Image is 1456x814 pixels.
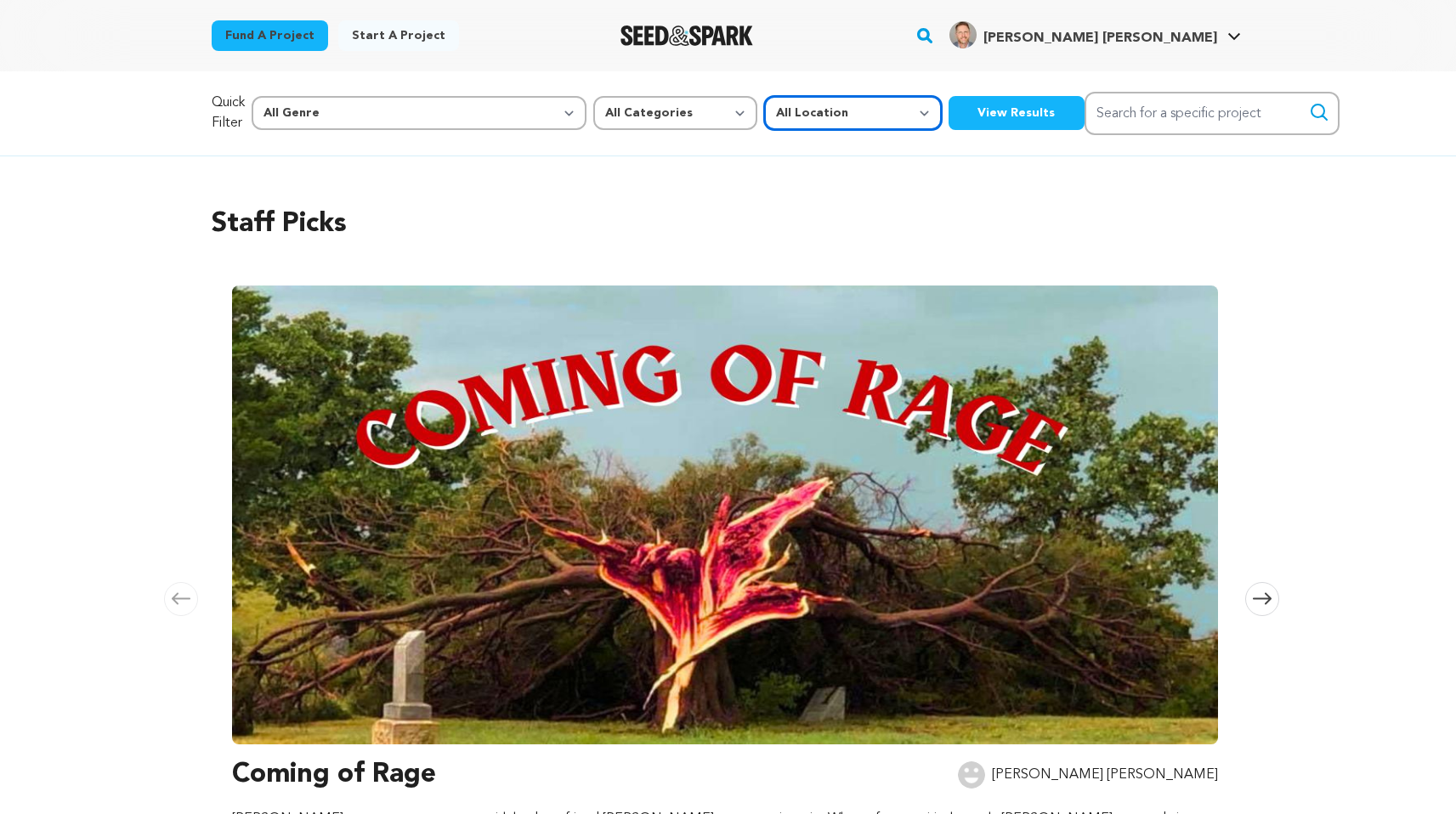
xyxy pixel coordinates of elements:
span: Westcott W.'s Profile [946,18,1244,54]
h2: Staff Picks [212,204,1245,245]
a: Westcott W.'s Profile [946,18,1244,48]
img: user.png [958,761,985,789]
img: 0c08d32bc3e613ac.jpg [949,21,977,48]
div: Westcott W.'s Profile [949,21,1217,48]
a: Start a project [338,20,459,51]
span: [PERSON_NAME] [PERSON_NAME] [983,31,1217,45]
input: Search for a specific project [1085,92,1340,135]
h3: Coming of Rage [232,755,436,795]
p: Quick Filter [212,93,245,133]
p: [PERSON_NAME] [PERSON_NAME] [992,765,1218,785]
a: Fund a project [212,20,328,51]
button: View Results [949,96,1085,130]
img: Seed&Spark Logo Dark Mode [620,25,754,46]
a: Seed&Spark Homepage [620,25,754,46]
img: Coming of Rage image [232,285,1218,744]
